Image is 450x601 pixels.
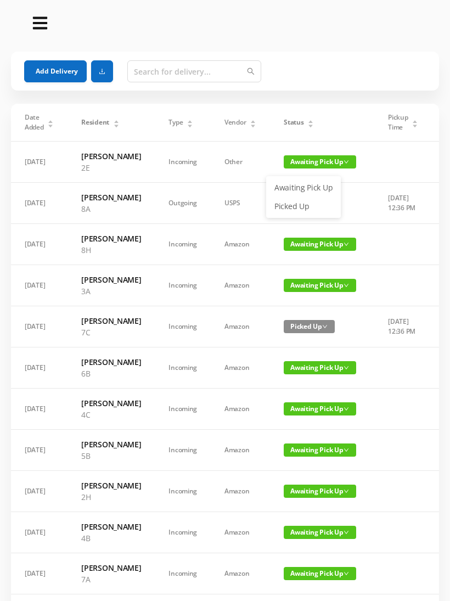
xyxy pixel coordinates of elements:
[81,450,141,462] p: 5B
[211,430,270,471] td: Amazon
[374,183,432,224] td: [DATE] 12:36 PM
[322,324,328,329] i: icon: down
[155,183,211,224] td: Outgoing
[224,117,246,127] span: Vendor
[81,356,141,368] h6: [PERSON_NAME]
[155,224,211,265] td: Incoming
[11,306,67,347] td: [DATE]
[307,119,314,125] div: Sort
[211,389,270,430] td: Amazon
[211,512,270,553] td: Amazon
[284,485,356,498] span: Awaiting Pick Up
[308,119,314,122] i: icon: caret-up
[168,117,183,127] span: Type
[308,123,314,126] i: icon: caret-down
[81,480,141,491] h6: [PERSON_NAME]
[211,224,270,265] td: Amazon
[211,347,270,389] td: Amazon
[284,443,356,457] span: Awaiting Pick Up
[284,567,356,580] span: Awaiting Pick Up
[11,224,67,265] td: [DATE]
[81,491,141,503] p: 2H
[81,162,141,173] p: 2E
[344,571,349,576] i: icon: down
[24,60,87,82] button: Add Delivery
[11,389,67,430] td: [DATE]
[11,512,67,553] td: [DATE]
[81,439,141,450] h6: [PERSON_NAME]
[81,233,141,244] h6: [PERSON_NAME]
[344,159,349,165] i: icon: down
[187,119,193,122] i: icon: caret-up
[81,274,141,285] h6: [PERSON_NAME]
[344,241,349,247] i: icon: down
[155,142,211,183] td: Incoming
[155,430,211,471] td: Incoming
[344,283,349,288] i: icon: down
[155,389,211,430] td: Incoming
[211,471,270,512] td: Amazon
[250,119,256,125] div: Sort
[211,265,270,306] td: Amazon
[113,119,120,125] div: Sort
[284,361,356,374] span: Awaiting Pick Up
[11,142,67,183] td: [DATE]
[11,471,67,512] td: [DATE]
[11,430,67,471] td: [DATE]
[81,532,141,544] p: 4B
[284,117,303,127] span: Status
[412,119,418,125] div: Sort
[81,117,109,127] span: Resident
[268,198,339,215] a: Picked Up
[113,119,119,122] i: icon: caret-up
[211,183,270,224] td: USPS
[155,306,211,347] td: Incoming
[81,562,141,574] h6: [PERSON_NAME]
[284,279,356,292] span: Awaiting Pick Up
[155,347,211,389] td: Incoming
[127,60,261,82] input: Search for delivery...
[211,553,270,594] td: Amazon
[113,123,119,126] i: icon: caret-down
[211,142,270,183] td: Other
[344,365,349,370] i: icon: down
[155,512,211,553] td: Incoming
[48,123,54,126] i: icon: caret-down
[11,553,67,594] td: [DATE]
[344,447,349,453] i: icon: down
[81,397,141,409] h6: [PERSON_NAME]
[81,368,141,379] p: 6B
[374,306,432,347] td: [DATE] 12:36 PM
[81,521,141,532] h6: [PERSON_NAME]
[344,530,349,535] i: icon: down
[11,265,67,306] td: [DATE]
[187,123,193,126] i: icon: caret-down
[388,113,408,132] span: Pickup Time
[250,123,256,126] i: icon: caret-down
[91,60,113,82] button: icon: download
[155,553,211,594] td: Incoming
[284,155,356,168] span: Awaiting Pick Up
[268,179,339,196] a: Awaiting Pick Up
[81,244,141,256] p: 8H
[211,306,270,347] td: Amazon
[412,119,418,122] i: icon: caret-up
[25,113,44,132] span: Date Added
[284,320,335,333] span: Picked Up
[155,265,211,306] td: Incoming
[47,119,54,125] div: Sort
[81,327,141,338] p: 7C
[247,68,255,75] i: icon: search
[81,192,141,203] h6: [PERSON_NAME]
[344,488,349,494] i: icon: down
[284,526,356,539] span: Awaiting Pick Up
[81,409,141,420] p: 4C
[81,150,141,162] h6: [PERSON_NAME]
[11,183,67,224] td: [DATE]
[155,471,211,512] td: Incoming
[284,238,356,251] span: Awaiting Pick Up
[48,119,54,122] i: icon: caret-up
[81,315,141,327] h6: [PERSON_NAME]
[81,203,141,215] p: 8A
[284,402,356,415] span: Awaiting Pick Up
